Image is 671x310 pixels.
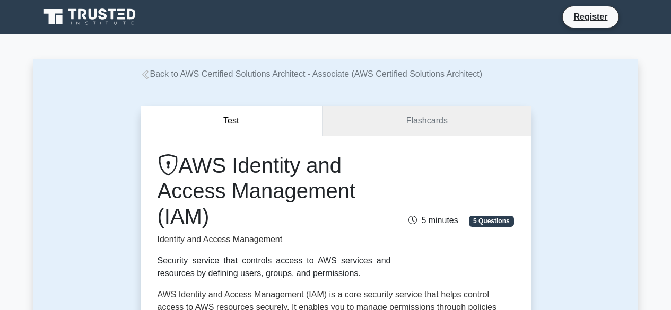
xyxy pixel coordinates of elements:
[141,69,483,78] a: Back to AWS Certified Solutions Architect - Associate (AWS Certified Solutions Architect)
[408,216,458,225] span: 5 minutes
[567,10,614,23] a: Register
[323,106,530,136] a: Flashcards
[141,106,323,136] button: Test
[469,216,513,226] span: 5 Questions
[158,153,391,229] h1: AWS Identity and Access Management (IAM)
[158,233,391,246] p: Identity and Access Management
[158,254,391,280] div: Security service that controls access to AWS services and resources by defining users, groups, an...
